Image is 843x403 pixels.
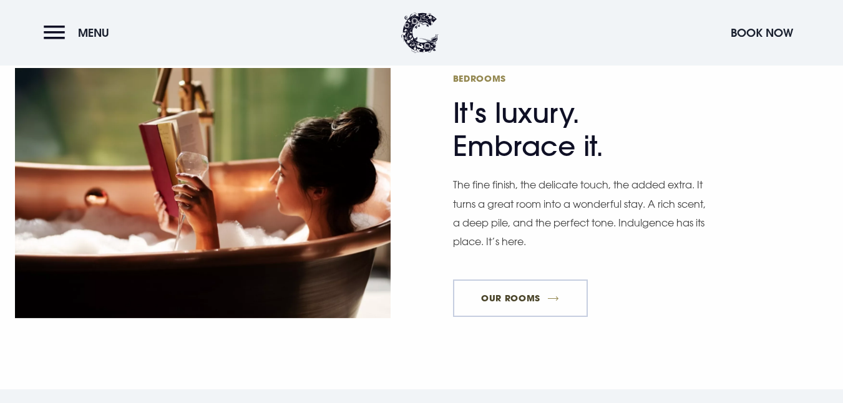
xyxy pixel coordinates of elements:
button: Book Now [724,19,799,46]
p: The fine finish, the delicate touch, the added extra. It turns a great room into a wonderful stay... [453,175,709,251]
span: Menu [78,26,109,40]
span: Bedrooms [453,72,696,84]
button: Menu [44,19,115,46]
h2: It's luxury. Embrace it. [453,72,696,163]
img: Clandeboye Lodge Hotel in Northern Ireland [15,68,391,318]
a: Our Rooms [453,279,588,317]
img: Clandeboye Lodge [401,12,439,53]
